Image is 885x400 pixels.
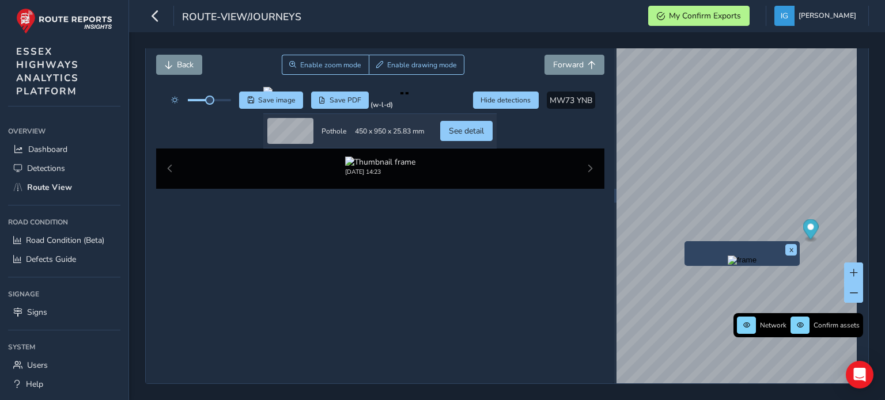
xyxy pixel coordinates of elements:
span: Route View [27,182,72,193]
div: Open Intercom Messenger [846,361,873,388]
a: Help [8,375,120,394]
a: Route View [8,178,120,197]
span: Road Condition (Beta) [26,235,104,246]
span: See detail [449,125,484,136]
span: Defects Guide [26,254,76,265]
div: [DATE] 14:23 [345,167,415,176]
span: Users [27,360,48,371]
span: route-view/journeys [182,10,301,26]
span: My Confirm Exports [669,10,741,21]
span: Back [177,59,194,70]
span: Help [26,379,43,390]
div: Map marker [803,219,819,243]
button: x [785,244,797,256]
span: Enable drawing mode [387,60,457,70]
div: Signage [8,285,120,303]
button: My Confirm Exports [648,6,750,26]
button: [PERSON_NAME] [774,6,860,26]
span: Detections [27,163,65,174]
span: MW73 YNB [550,95,592,106]
span: Enable zoom mode [300,60,361,70]
button: See detail [440,121,493,141]
td: 450 x 950 x 25.83 mm [351,114,428,148]
span: Save PDF [330,96,361,105]
div: Road Condition [8,214,120,231]
span: Confirm assets [814,321,860,330]
button: Back [156,55,202,75]
a: Detections [8,159,120,178]
span: Dashboard [28,144,67,155]
span: Save image [258,96,296,105]
span: Network [760,321,786,330]
img: frame [728,256,757,265]
a: Dashboard [8,140,120,159]
a: Signs [8,303,120,322]
td: Pothole [317,114,351,148]
button: Forward [544,55,604,75]
a: Users [8,356,120,375]
button: Draw [369,55,465,75]
button: PDF [311,92,369,109]
div: Overview [8,123,120,140]
button: Preview frame [687,256,797,263]
span: Forward [553,59,584,70]
img: Thumbnail frame [345,157,415,167]
img: rr logo [16,8,112,34]
button: Zoom [282,55,369,75]
a: Defects Guide [8,250,120,269]
button: Hide detections [473,92,539,109]
span: Signs [27,307,47,318]
a: Road Condition (Beta) [8,231,120,250]
span: ESSEX HIGHWAYS ANALYTICS PLATFORM [16,45,79,98]
img: diamond-layout [774,6,795,26]
span: [PERSON_NAME] [799,6,856,26]
div: System [8,338,120,356]
button: Save [239,92,303,109]
span: Hide detections [481,96,531,105]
